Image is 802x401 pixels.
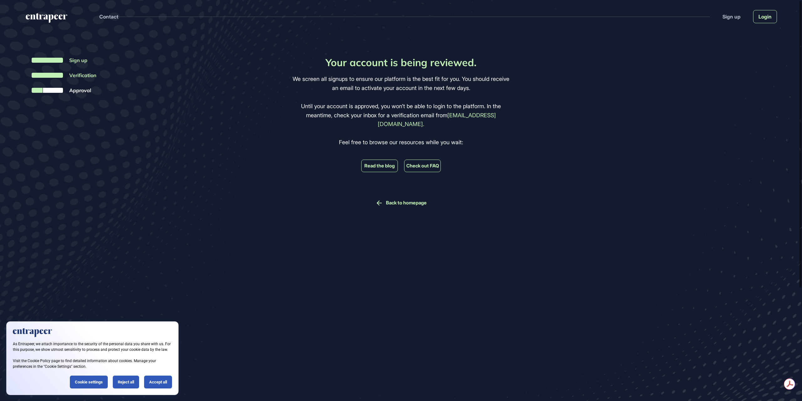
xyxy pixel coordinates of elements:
[364,163,395,169] a: Read the blog
[99,13,118,21] button: Contact
[753,10,777,23] a: Login
[25,13,68,25] a: entrapeer-logo
[722,13,741,20] a: Sign up
[339,138,463,147] p: Feel free to browse our resources while you wait:
[291,102,512,129] p: Until your account is approved, you won’t be able to login to the platform. In the meantime, chec...
[325,56,477,68] h1: Your account is being reviewed.
[406,163,439,169] a: Check out FAQ
[386,200,427,206] a: Back to homepage
[291,75,512,93] p: We screen all signups to ensure our platform is the best fit for you. You should receive an email...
